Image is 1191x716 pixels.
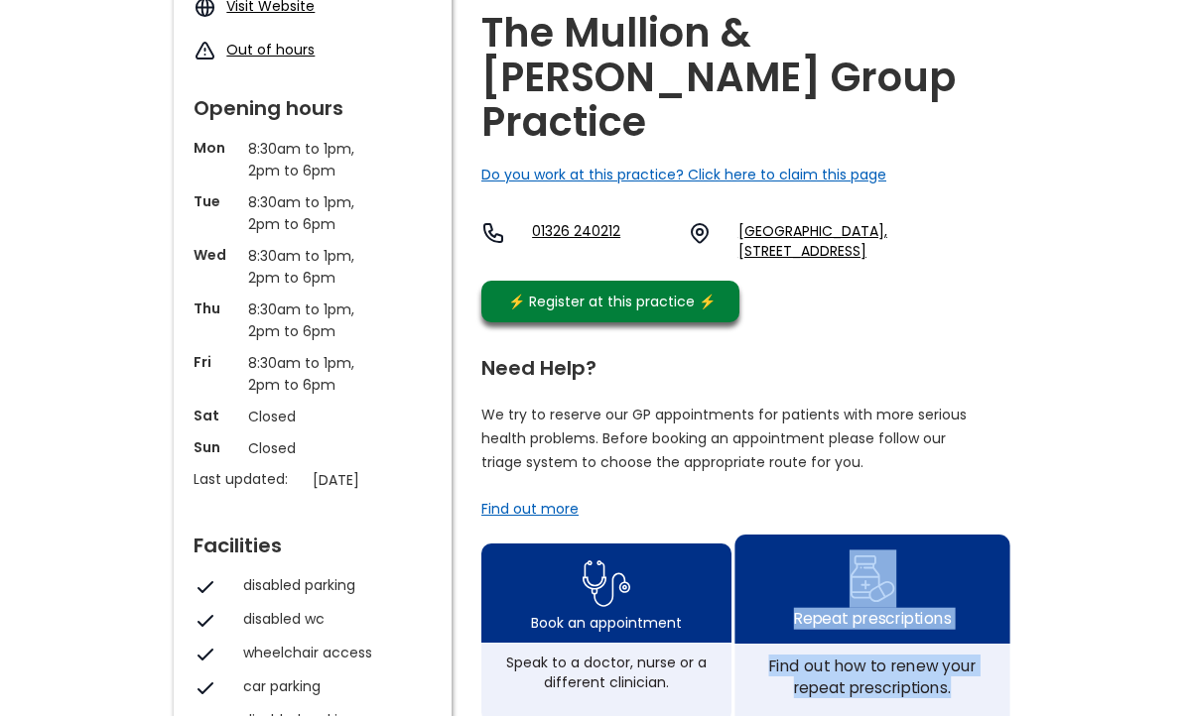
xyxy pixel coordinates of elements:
p: Fri [194,352,238,372]
p: Mon [194,138,238,158]
div: ⚡️ Register at this practice ⚡️ [497,291,726,312]
a: [GEOGRAPHIC_DATA], [STREET_ADDRESS] [738,221,1017,261]
div: disabled wc [243,609,422,629]
p: Sat [194,406,238,425]
img: repeat prescription icon [849,549,895,607]
img: practice location icon [688,221,712,245]
img: telephone icon [481,221,505,245]
p: 8:30am to 1pm, 2pm to 6pm [248,352,377,396]
p: 8:30am to 1pm, 2pm to 6pm [248,191,377,235]
div: car parking [243,676,422,696]
div: Book an appointment [531,613,682,633]
p: Closed [248,437,377,459]
p: We try to reserve our GP appointments for patients with more serious health problems. Before book... [481,403,968,474]
p: 8:30am to 1pm, 2pm to 6pm [248,298,377,342]
div: Need Help? [481,348,997,378]
a: ⚡️ Register at this practice ⚡️ [481,281,739,322]
div: wheelchair access [243,643,422,662]
p: Sun [194,437,238,457]
div: Facilities [194,526,432,555]
div: Opening hours [194,88,432,118]
p: [DATE] [313,469,442,491]
a: Do you work at this practice? Click here to claim this page [481,165,886,184]
div: Speak to a doctor, nurse or a different clinician. [491,653,722,692]
div: Find out how to renew your repeat prescriptions. [745,655,998,698]
p: Closed [248,406,377,427]
h2: The Mullion & [PERSON_NAME] Group Practice [481,11,1017,145]
img: book appointment icon [583,554,630,613]
div: Repeat prescriptions [794,607,951,629]
p: Tue [194,191,238,211]
a: Find out more [481,499,579,519]
p: Thu [194,298,238,318]
p: Last updated: [194,469,303,489]
a: Out of hours [226,40,315,60]
p: 8:30am to 1pm, 2pm to 6pm [248,138,377,181]
img: exclamation icon [194,40,216,62]
a: 01326 240212 [532,221,672,261]
div: disabled parking [243,575,422,595]
p: Wed [194,245,238,265]
p: 8:30am to 1pm, 2pm to 6pm [248,245,377,289]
